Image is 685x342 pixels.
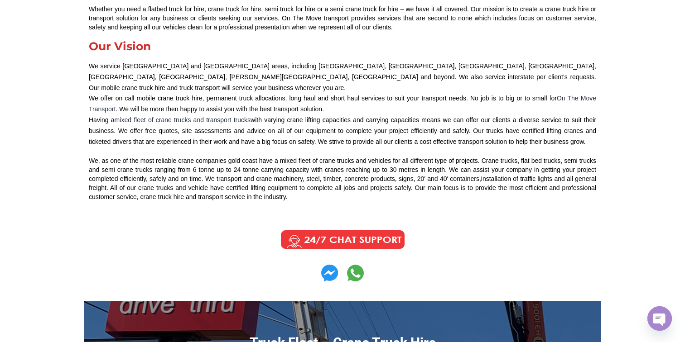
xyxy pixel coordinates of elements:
[89,5,596,32] div: Whether you need a flatbed truck for hire, crane truck for hire, semi truck for hire or a semi cr...
[89,115,596,147] p: Having a with varying crane lifting capacities and carrying capacities means we can offer our cli...
[347,265,364,281] img: Contact us on Whatsapp
[275,228,411,251] img: Call us Anytime
[89,93,596,115] p: ​We offer on call mobile crane truck hire, permanent truck allocations, long haul and short haul ...
[89,61,596,93] p: We service [GEOGRAPHIC_DATA] and [GEOGRAPHIC_DATA] areas, including [GEOGRAPHIC_DATA], [GEOGRAPHI...
[115,116,251,123] a: mixed fleet of crane trucks and transport trucks
[89,41,596,52] div: Our Vision
[321,265,338,281] img: Contact us on Whatsapp
[89,156,596,201] div: We, as one of the most reliable crane companies gold coast have a mixed fleet of crane trucks and...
